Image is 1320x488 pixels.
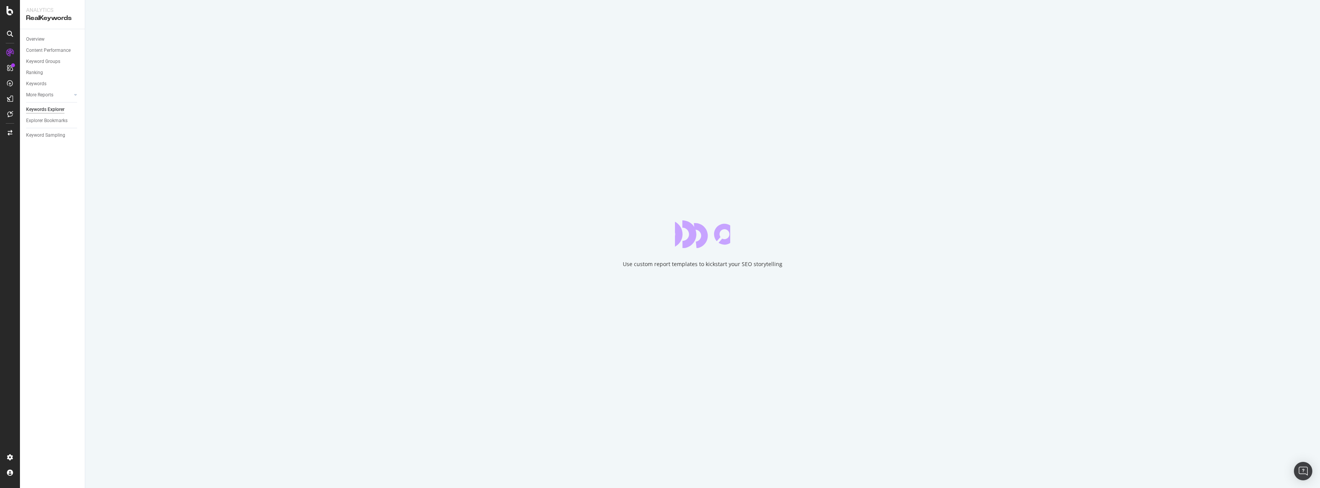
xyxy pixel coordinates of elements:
div: Ranking [26,69,43,77]
div: Keywords Explorer [26,106,64,114]
a: Ranking [26,69,79,77]
a: Keyword Groups [26,58,79,66]
div: animation [675,220,730,248]
div: Overview [26,35,45,43]
a: Overview [26,35,79,43]
div: Analytics [26,6,79,14]
a: Content Performance [26,46,79,55]
a: Keywords Explorer [26,106,79,114]
div: Use custom report templates to kickstart your SEO storytelling [623,260,782,268]
a: Explorer Bookmarks [26,117,79,125]
div: Open Intercom Messenger [1294,462,1312,480]
div: More Reports [26,91,53,99]
a: Keyword Sampling [26,131,79,139]
a: More Reports [26,91,72,99]
div: Explorer Bookmarks [26,117,68,125]
div: Keyword Groups [26,58,60,66]
div: RealKeywords [26,14,79,23]
div: Content Performance [26,46,71,55]
div: Keyword Sampling [26,131,65,139]
div: Keywords [26,80,46,88]
a: Keywords [26,80,79,88]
